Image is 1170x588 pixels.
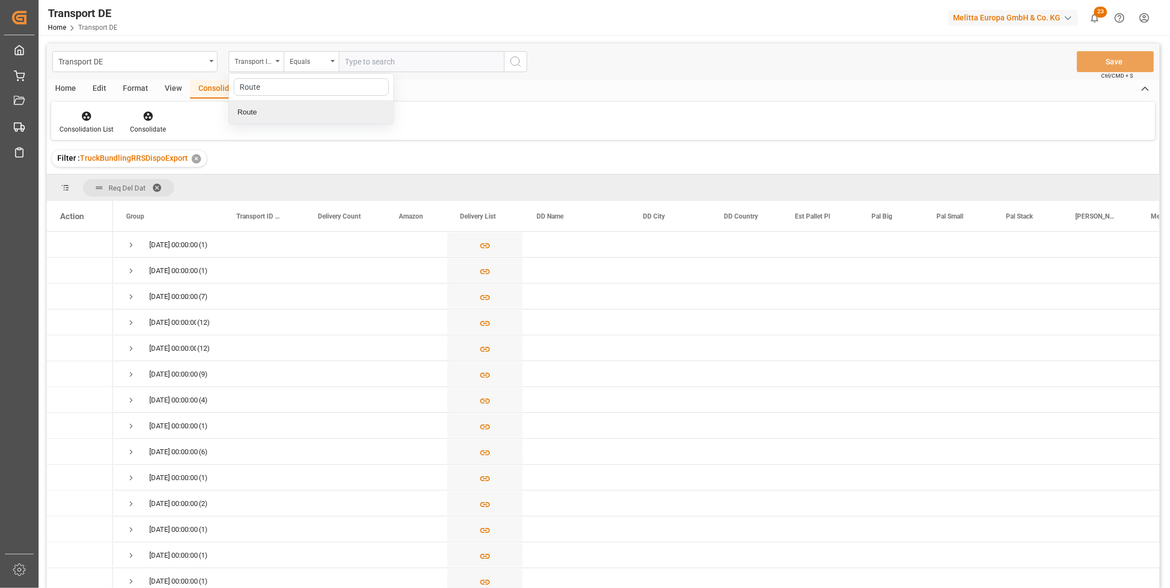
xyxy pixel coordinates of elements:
span: Delivery List [460,213,496,220]
span: Pal Big [871,213,892,220]
div: Equals [290,54,327,67]
span: Est Pallet Pl [795,213,830,220]
span: (1) [199,465,208,491]
div: Press SPACE to select this row. [47,309,113,335]
span: (1) [199,232,208,258]
div: Press SPACE to select this row. [47,413,113,439]
div: [DATE] 00:00:00 [149,465,198,491]
div: Action [60,211,84,221]
div: Transport DE [48,5,117,21]
span: (7) [199,284,208,309]
span: DD City [643,213,665,220]
button: show 23 new notifications [1082,6,1107,30]
div: Press SPACE to select this row. [47,284,113,309]
span: Pal Stack [1006,213,1033,220]
div: Press SPACE to select this row. [47,361,113,387]
span: (9) [199,362,208,387]
div: Press SPACE to select this row. [47,232,113,258]
div: [DATE] 00:00:00 [149,413,198,439]
div: [DATE] 00:00:00 [149,439,198,465]
span: Req Del Dat [109,184,145,192]
div: Consolidate [190,80,249,99]
div: Press SPACE to select this row. [47,491,113,516]
span: DD Name [537,213,564,220]
button: Help Center [1107,6,1132,30]
input: Search [234,78,389,96]
span: TruckBundlingRRSDispoExport [80,154,188,162]
span: (1) [199,258,208,284]
span: Amazon [399,213,423,220]
button: Melitta Europa GmbH & Co. KG [949,7,1082,28]
button: Save [1077,51,1154,72]
span: (12) [197,310,210,335]
button: close menu [229,51,284,72]
div: ✕ [192,154,201,164]
button: search button [504,51,527,72]
div: [DATE] 00:00:00 [149,232,198,258]
div: [DATE] 00:00:00 [149,517,198,542]
div: [DATE] 00:00:00 [149,258,198,284]
a: Home [48,24,66,31]
div: Transport DE [58,54,205,68]
div: [DATE] 00:00:00 [149,543,198,568]
div: Press SPACE to select this row. [47,387,113,413]
button: open menu [284,51,339,72]
div: Edit [84,80,115,99]
span: (1) [199,543,208,568]
div: Consolidation List [59,124,113,134]
div: Press SPACE to select this row. [47,439,113,465]
span: 23 [1094,7,1107,18]
div: Consolidate [130,124,166,134]
span: Pal Small [936,213,963,220]
button: open menu [52,51,218,72]
div: [DATE] 00:00:00 [149,310,196,335]
span: (1) [199,517,208,542]
div: Press SPACE to select this row. [47,516,113,542]
span: Group [126,213,144,220]
span: (2) [199,491,208,516]
div: Melitta Europa GmbH & Co. KG [949,10,1078,26]
div: [DATE] 00:00:00 [149,491,198,516]
span: Filter : [57,154,80,162]
input: Type to search [339,51,504,72]
div: Press SPACE to select this row. [47,465,113,491]
span: [PERSON_NAME] [1075,213,1114,220]
div: Home [47,80,84,99]
div: Route [229,101,393,124]
div: View [156,80,190,99]
div: [DATE] 00:00:00 [149,284,198,309]
span: Ctrl/CMD + S [1101,72,1133,80]
span: Transport ID Logward [236,213,281,220]
div: Transport ID Logward [235,54,272,67]
span: (12) [197,336,210,361]
div: Press SPACE to select this row. [47,258,113,284]
div: [DATE] 00:00:00 [149,362,198,387]
div: [DATE] 00:00:00 [149,336,196,361]
span: (6) [199,439,208,465]
div: Format [115,80,156,99]
span: Delivery Count [318,213,361,220]
span: (4) [199,388,208,413]
div: Press SPACE to select this row. [47,542,113,568]
span: (1) [199,413,208,439]
div: Press SPACE to select this row. [47,335,113,361]
div: [DATE] 00:00:00 [149,388,198,413]
span: DD Country [724,213,758,220]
